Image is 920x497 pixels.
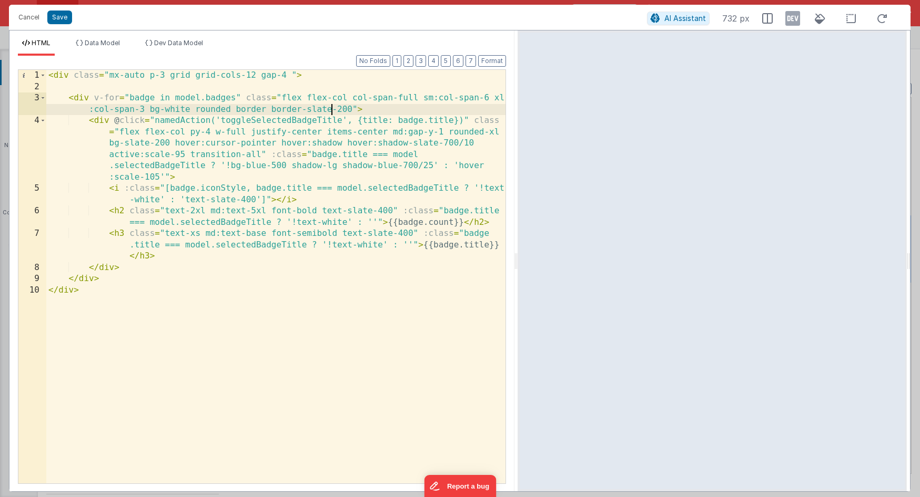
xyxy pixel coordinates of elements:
span: 732 px [722,12,750,25]
button: 7 [466,55,476,67]
button: 1 [392,55,401,67]
iframe: Marker.io feedback button [424,475,496,497]
button: 3 [416,55,426,67]
span: HTML [32,39,50,47]
button: 2 [403,55,413,67]
button: Save [47,11,72,24]
span: Data Model [85,39,120,47]
button: 5 [441,55,451,67]
span: AI Assistant [664,14,706,23]
div: 9 [18,273,46,285]
div: 2 [18,81,46,93]
button: Format [478,55,506,67]
button: AI Assistant [647,12,710,25]
div: 1 [18,70,46,81]
div: 7 [18,228,46,262]
button: 4 [428,55,439,67]
div: 4 [18,115,46,183]
button: No Folds [356,55,390,67]
div: 6 [18,205,46,228]
button: Cancel [13,10,45,25]
span: Dev Data Model [154,39,203,47]
div: 10 [18,285,46,296]
div: 3 [18,92,46,115]
div: 8 [18,262,46,274]
div: 5 [18,183,46,205]
button: 6 [453,55,463,67]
